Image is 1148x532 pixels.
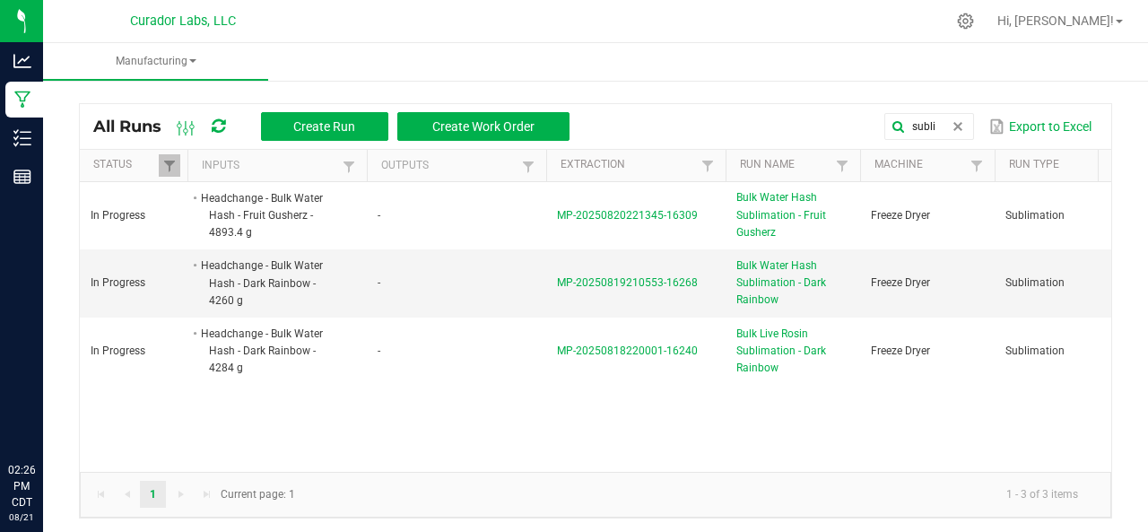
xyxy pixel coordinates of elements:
iframe: Resource center [18,388,72,442]
li: Headchange - Bulk Water Hash - Fruit Gusherz - 4893.4 g [198,189,340,242]
td: - [367,249,546,318]
span: Freeze Dryer [871,344,930,357]
span: Create Run [293,119,355,134]
a: Run NameSortable [740,158,831,172]
a: Filter [159,154,180,177]
iframe: Resource center unread badge [53,386,74,407]
inline-svg: Reports [13,168,31,186]
span: MP-20250818220001-16240 [557,344,698,357]
span: MP-20250820221345-16309 [557,209,698,222]
button: Create Run [261,112,388,141]
span: MP-20250819210553-16268 [557,276,698,289]
input: Search by Run Name, Extraction, Machine, or Lot Number [884,113,974,140]
p: 08/21 [8,510,35,524]
span: Bulk Water Hash Sublimation - Dark Rainbow [736,257,849,310]
div: Manage settings [954,13,977,30]
span: Freeze Dryer [871,209,930,222]
span: clear [951,119,965,134]
a: Filter [966,154,987,177]
th: Outputs [367,150,546,182]
td: - [367,318,546,385]
span: In Progress [91,276,145,289]
span: Create Work Order [432,119,535,134]
a: Filter [697,154,718,177]
a: ExtractionSortable [561,158,696,172]
a: Filter [338,155,360,178]
span: Bulk Live Rosin Sublimation - Dark Rainbow [736,326,849,378]
a: StatusSortable [93,158,158,172]
td: - [367,182,546,250]
a: MachineSortable [874,158,965,172]
span: Curador Labs, LLC [130,13,236,29]
li: Headchange - Bulk Water Hash - Dark Rainbow - 4284 g [198,325,340,378]
span: Manufacturing [43,54,268,69]
span: Sublimation [1005,209,1065,222]
a: Filter [831,154,853,177]
li: Headchange - Bulk Water Hash - Dark Rainbow - 4260 g [198,257,340,310]
th: Inputs [187,150,367,182]
button: Export to Excel [985,111,1096,142]
span: Sublimation [1005,276,1065,289]
span: In Progress [91,209,145,222]
a: Run TypeSortable [1009,158,1100,172]
span: Hi, [PERSON_NAME]! [997,13,1114,28]
a: Manufacturing [43,43,268,81]
a: Filter [517,155,539,178]
span: Sublimation [1005,344,1065,357]
button: Create Work Order [397,112,570,141]
p: 02:26 PM CDT [8,462,35,510]
a: Page 1 [140,481,166,508]
kendo-pager: Current page: 1 [80,472,1111,518]
span: In Progress [91,344,145,357]
span: Freeze Dryer [871,276,930,289]
inline-svg: Inventory [13,129,31,147]
inline-svg: Manufacturing [13,91,31,109]
span: Bulk Water Hash Sublimation - Fruit Gusherz [736,189,849,241]
inline-svg: Analytics [13,52,31,70]
kendo-pager-info: 1 - 3 of 3 items [306,480,1092,510]
div: All Runs [93,111,583,142]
